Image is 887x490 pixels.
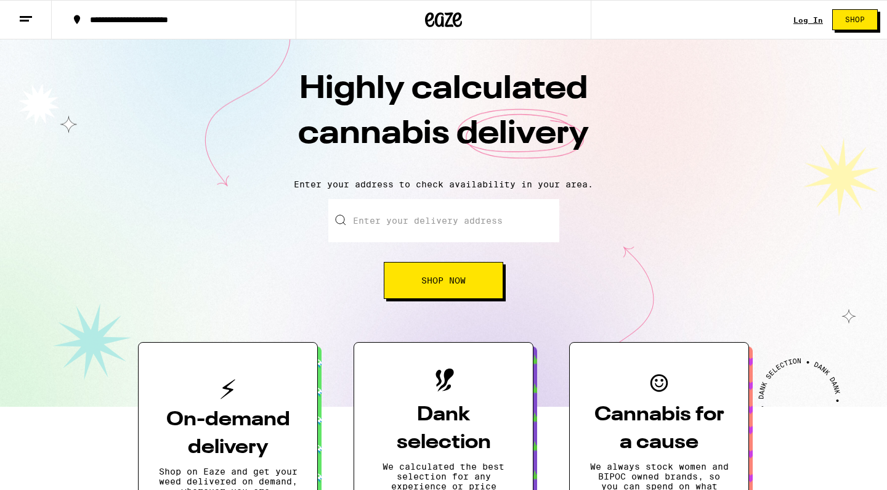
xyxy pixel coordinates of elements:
input: Enter your delivery address [328,199,559,242]
button: Shop Now [384,262,503,299]
div: Log In [793,16,823,24]
span: Shop [845,16,865,23]
h3: Dank selection [374,401,513,457]
span: Shop Now [421,276,466,285]
button: Shop [832,9,878,30]
h1: Highly calculated cannabis delivery [228,67,659,169]
h3: On-demand delivery [158,406,298,462]
p: Enter your address to check availability in your area. [12,179,875,189]
h3: Cannabis for a cause [589,401,729,457]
